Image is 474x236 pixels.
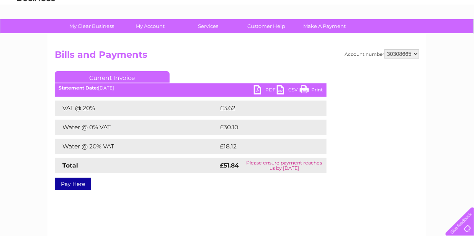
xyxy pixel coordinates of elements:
a: Blog [407,33,418,38]
a: PDF [254,85,277,96]
a: Current Invoice [55,71,170,83]
b: Statement Date: [59,85,98,91]
td: £3.62 [218,101,309,116]
a: Water [339,33,354,38]
strong: £51.84 [220,162,239,169]
a: My Account [119,19,182,33]
td: Water @ 20% VAT [55,139,218,154]
h2: Bills and Payments [55,49,419,64]
td: Please ensure payment reaches us by [DATE] [242,158,327,173]
a: Make A Payment [293,19,356,33]
div: Account number [345,49,419,59]
td: Water @ 0% VAT [55,120,218,135]
img: logo.png [16,20,56,43]
a: Log out [449,33,467,38]
a: Services [177,19,240,33]
td: VAT @ 20% [55,101,218,116]
a: CSV [277,85,300,96]
a: 0333 014 3131 [330,4,382,13]
a: Contact [423,33,442,38]
a: Pay Here [55,178,91,190]
a: Customer Help [235,19,298,33]
a: Telecoms [380,33,403,38]
a: Print [300,85,323,96]
strong: Total [62,162,78,169]
a: Energy [358,33,375,38]
td: £18.12 [218,139,310,154]
td: £30.10 [218,120,311,135]
div: [DATE] [55,85,327,91]
div: Clear Business is a trading name of Verastar Limited (registered in [GEOGRAPHIC_DATA] No. 3667643... [57,4,418,37]
a: My Clear Business [60,19,124,33]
